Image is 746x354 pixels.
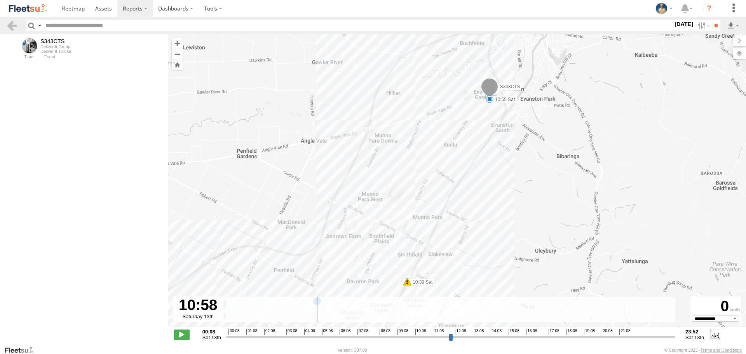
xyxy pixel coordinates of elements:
[619,329,630,335] span: 21:08
[602,329,613,335] span: 20:08
[685,329,704,335] strong: 23:52
[40,38,71,44] div: S343CTS - View Asset History
[304,329,315,335] span: 04:08
[40,44,71,49] div: Deliver It Group
[692,298,740,316] div: 0
[8,3,48,14] img: fleetsu-logo-horizontal.svg
[172,38,183,49] button: Zoom in
[500,84,520,89] span: S343CTS
[322,329,333,335] span: 05:08
[526,329,537,335] span: 16:08
[44,55,168,59] div: Event
[653,3,675,14] div: Matt Draper
[727,20,740,31] label: Export results as...
[584,329,595,335] span: 19:08
[473,329,484,335] span: 13:08
[357,329,368,335] span: 07:08
[664,348,742,352] div: © Copyright 2025 -
[172,49,183,59] button: Zoom out
[549,329,559,335] span: 17:08
[673,20,695,28] label: [DATE]
[407,279,435,286] label: 10:39 Sat
[685,335,704,340] span: Sat 13th Sep 2025
[37,20,43,31] label: Search Query
[202,335,221,340] span: Sat 13th Sep 2025
[286,329,297,335] span: 03:08
[509,329,519,335] span: 15:08
[397,329,408,335] span: 09:08
[701,348,742,352] a: Terms and Conditions
[40,49,71,54] div: Deliver It Trucks
[246,329,257,335] span: 01:08
[338,348,367,352] div: Version: 307.00
[202,329,221,335] strong: 00:08
[174,330,190,340] label: Play/Stop
[695,20,711,31] label: Search Filter Options
[228,329,239,335] span: 00:08
[6,20,17,31] a: Back to previous Page
[415,329,426,335] span: 10:08
[6,55,33,59] div: Time
[566,329,577,335] span: 18:08
[455,329,466,335] span: 12:08
[703,2,715,15] i: ?
[490,96,517,103] label: 10:55 Sat
[264,329,275,335] span: 02:08
[380,329,390,335] span: 08:08
[172,59,183,70] button: Zoom Home
[340,329,350,335] span: 06:08
[491,329,502,335] span: 14:08
[433,329,444,335] span: 11:08
[4,346,40,354] a: Visit our Website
